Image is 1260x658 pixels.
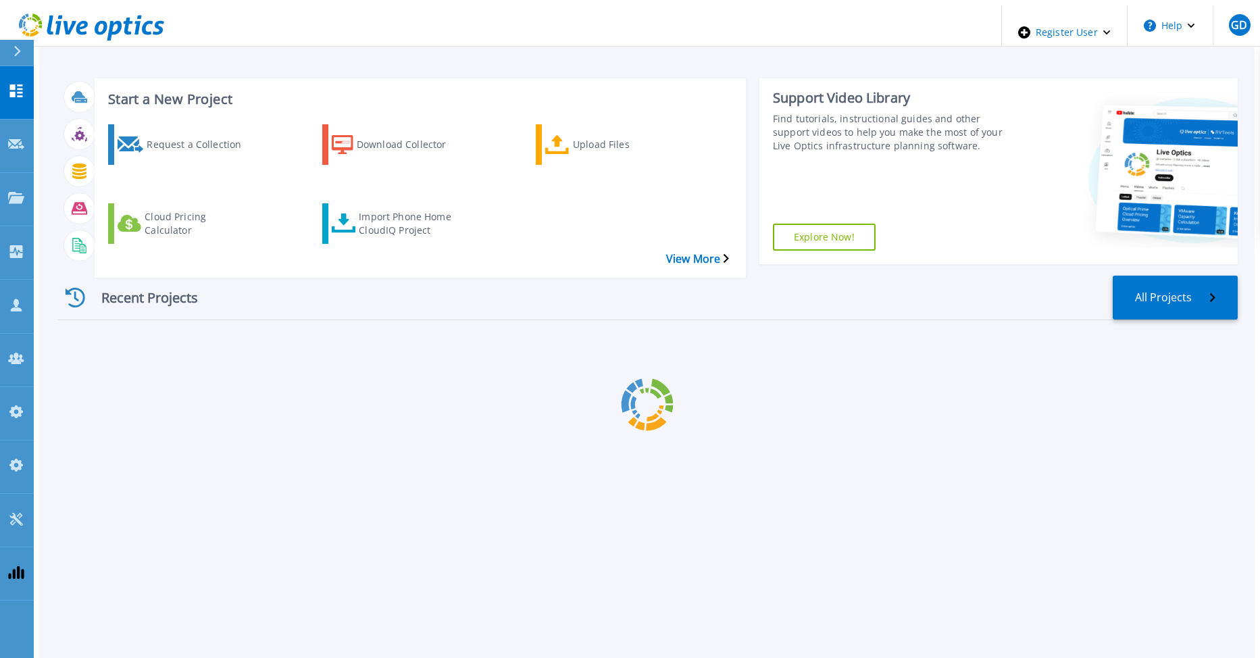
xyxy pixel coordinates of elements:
div: Find tutorials, instructional guides and other support videos to help you make the most of your L... [773,112,1016,153]
div: Request a Collection [147,128,255,161]
div: Import Phone Home CloudIQ Project [359,207,467,241]
a: Explore Now! [773,224,876,251]
a: All Projects [1113,276,1238,320]
a: Request a Collection [108,124,272,165]
a: Download Collector [322,124,486,165]
div: Support Video Library [773,89,1016,107]
div: Cloud Pricing Calculator [145,207,253,241]
div: Register User [1002,5,1127,59]
div: Upload Files [573,128,681,161]
a: Upload Files [536,124,699,165]
a: Cloud Pricing Calculator [108,203,272,244]
div: Download Collector [357,128,465,161]
div: Recent Projects [57,281,220,314]
span: GD [1231,20,1247,30]
a: View More [666,253,729,265]
h3: Start a New Project [108,92,728,107]
button: Help [1128,5,1212,46]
